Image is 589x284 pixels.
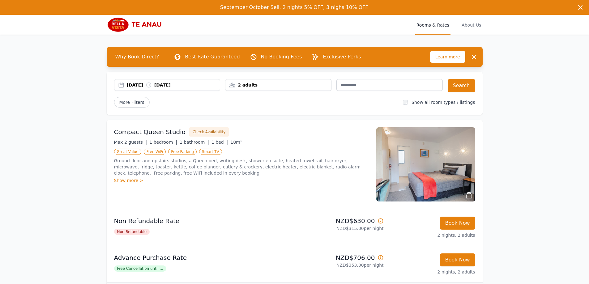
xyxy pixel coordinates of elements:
span: Non Refundable [114,229,150,235]
button: Search [448,79,475,92]
p: Best Rate Guaranteed [185,53,240,61]
h3: Compact Queen Studio [114,128,186,136]
p: NZD$706.00 [297,253,384,262]
span: Free Parking [168,149,197,155]
span: Smart TV [199,149,222,155]
span: 1 bathroom | [180,140,209,145]
p: 2 nights, 2 adults [389,269,475,275]
span: 1 bed | [211,140,228,145]
a: About Us [460,15,482,35]
span: Learn more [430,51,465,63]
p: Advance Purchase Rate [114,253,292,262]
span: More Filters [114,97,150,108]
button: Book Now [440,217,475,230]
p: NZD$353.00 per night [297,262,384,268]
span: 1 bedroom | [149,140,177,145]
p: Non Refundable Rate [114,217,292,225]
div: 2 adults [225,82,331,88]
p: NZD$630.00 [297,217,384,225]
span: September October Sell, 2 nights 5% OFF, 3 nighs 10% OFF. [220,4,369,10]
span: 18m² [230,140,242,145]
div: Show more > [114,177,369,184]
div: [DATE] [DATE] [127,82,220,88]
span: Great Value [114,149,141,155]
img: Bella Vista Te Anau [107,17,166,32]
p: Exclusive Perks [323,53,361,61]
p: NZD$315.00 per night [297,225,384,231]
span: Free WiFi [144,149,166,155]
label: Show all room types / listings [412,100,475,105]
button: Book Now [440,253,475,266]
p: No Booking Fees [261,53,302,61]
span: Why Book Direct? [110,51,164,63]
p: 2 nights, 2 adults [389,232,475,238]
p: Ground floor and upstairs studios, a Queen bed, writing desk, shower en suite, heated towel rail,... [114,158,369,176]
span: Free Cancellation until ... [114,265,166,272]
span: Max 2 guests | [114,140,147,145]
button: Check Availability [189,127,229,137]
a: Rooms & Rates [415,15,450,35]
